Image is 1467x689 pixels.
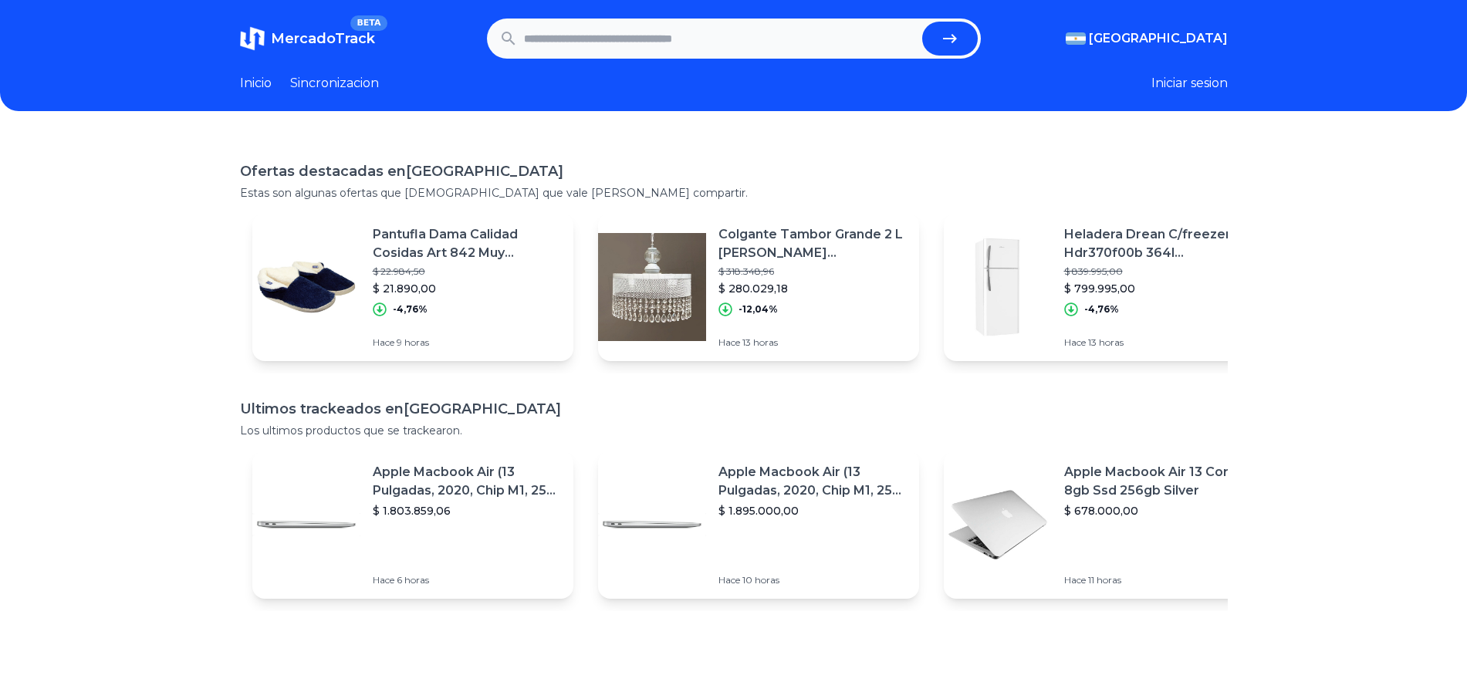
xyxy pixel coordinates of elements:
[944,471,1052,579] img: Featured image
[240,398,1228,420] h1: Ultimos trackeados en [GEOGRAPHIC_DATA]
[373,574,561,586] p: Hace 6 horas
[944,233,1052,341] img: Featured image
[1064,574,1252,586] p: Hace 11 horas
[1064,503,1252,518] p: $ 678.000,00
[393,303,428,316] p: -4,76%
[1084,303,1119,316] p: -4,76%
[373,503,561,518] p: $ 1.803.859,06
[598,213,919,361] a: Featured imageColgante Tambor Grande 2 L [PERSON_NAME] [PERSON_NAME] [PERSON_NAME] [PERSON_NAME]$...
[240,26,375,51] a: MercadoTrackBETA
[350,15,387,31] span: BETA
[252,471,360,579] img: Featured image
[739,303,778,316] p: -12,04%
[373,336,561,349] p: Hace 9 horas
[718,463,907,500] p: Apple Macbook Air (13 Pulgadas, 2020, Chip M1, 256 Gb De Ssd, 8 Gb De Ram) - Plata
[718,281,907,296] p: $ 280.029,18
[718,225,907,262] p: Colgante Tambor Grande 2 L [PERSON_NAME] [PERSON_NAME] [PERSON_NAME] [PERSON_NAME]
[373,281,561,296] p: $ 21.890,00
[1066,29,1228,48] button: [GEOGRAPHIC_DATA]
[240,74,272,93] a: Inicio
[290,74,379,93] a: Sincronizacion
[252,213,573,361] a: Featured imagePantufla Dama Calidad Cosidas Art 842 Muy Abrigadas !!!$ 22.984,50$ 21.890,00-4,76%...
[1089,29,1228,48] span: [GEOGRAPHIC_DATA]
[598,451,919,599] a: Featured imageApple Macbook Air (13 Pulgadas, 2020, Chip M1, 256 Gb De Ssd, 8 Gb De Ram) - Plata$...
[718,503,907,518] p: $ 1.895.000,00
[718,336,907,349] p: Hace 13 horas
[373,225,561,262] p: Pantufla Dama Calidad Cosidas Art 842 Muy Abrigadas !!!
[718,265,907,278] p: $ 318.348,96
[252,451,573,599] a: Featured imageApple Macbook Air (13 Pulgadas, 2020, Chip M1, 256 Gb De Ssd, 8 Gb De Ram) - Plata$...
[1064,336,1252,349] p: Hace 13 horas
[240,26,265,51] img: MercadoTrack
[240,185,1228,201] p: Estas son algunas ofertas que [DEMOGRAPHIC_DATA] que vale [PERSON_NAME] compartir.
[1066,32,1086,45] img: Argentina
[944,451,1265,599] a: Featured imageApple Macbook Air 13 Core I5 8gb Ssd 256gb Silver$ 678.000,00Hace 11 horas
[252,233,360,341] img: Featured image
[598,233,706,341] img: Featured image
[1064,265,1252,278] p: $ 839.995,00
[1064,225,1252,262] p: Heladera Drean C/freezer Hdr370f00b 364l [PERSON_NAME] Ciclica
[240,160,1228,182] h1: Ofertas destacadas en [GEOGRAPHIC_DATA]
[240,423,1228,438] p: Los ultimos productos que se trackearon.
[1064,281,1252,296] p: $ 799.995,00
[373,463,561,500] p: Apple Macbook Air (13 Pulgadas, 2020, Chip M1, 256 Gb De Ssd, 8 Gb De Ram) - Plata
[1064,463,1252,500] p: Apple Macbook Air 13 Core I5 8gb Ssd 256gb Silver
[718,574,907,586] p: Hace 10 horas
[944,213,1265,361] a: Featured imageHeladera Drean C/freezer Hdr370f00b 364l [PERSON_NAME] Ciclica$ 839.995,00$ 799.995...
[1151,74,1228,93] button: Iniciar sesion
[271,30,375,47] span: MercadoTrack
[373,265,561,278] p: $ 22.984,50
[598,471,706,579] img: Featured image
